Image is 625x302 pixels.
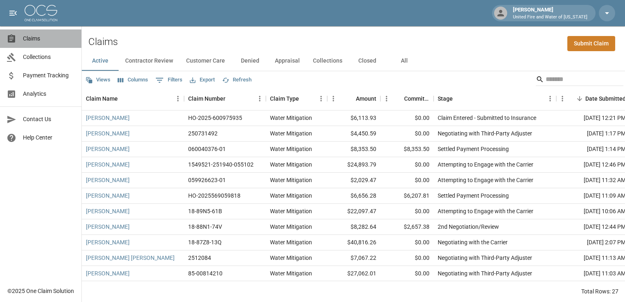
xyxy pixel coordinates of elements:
[393,93,404,104] button: Sort
[172,92,184,105] button: Menu
[327,266,380,282] div: $27,062.01
[23,34,75,43] span: Claims
[438,129,532,137] div: Negotiating with Third-Party Adjuster
[188,223,222,231] div: 18-88N1-74V
[327,142,380,157] div: $8,353.50
[86,254,175,262] a: [PERSON_NAME] [PERSON_NAME]
[513,14,587,21] p: United Fire and Water of [US_STATE]
[180,51,232,71] button: Customer Care
[438,238,508,246] div: Negotiating with the Carrier
[510,6,591,20] div: [PERSON_NAME]
[380,110,434,126] div: $0.00
[386,51,423,71] button: All
[188,176,226,184] div: 059926623-01
[438,269,532,277] div: Negotiating with Third-Party Adjuster
[404,87,429,110] div: Committed Amount
[86,145,130,153] a: [PERSON_NAME]
[23,90,75,98] span: Analytics
[82,51,119,71] button: Active
[86,269,130,277] a: [PERSON_NAME]
[306,51,349,71] button: Collections
[327,92,339,105] button: Menu
[232,51,268,71] button: Denied
[270,269,312,277] div: Water Mitigation
[438,176,533,184] div: Attempting to Engage with the Carrier
[188,160,254,169] div: 1549521-251940-055102
[327,173,380,188] div: $2,029.47
[327,219,380,235] div: $8,282.64
[327,204,380,219] div: $22,097.47
[581,287,618,295] div: Total Rows: 27
[153,74,184,87] button: Show filters
[270,87,299,110] div: Claim Type
[254,92,266,105] button: Menu
[438,207,533,215] div: Attempting to Engage with the Carrier
[86,160,130,169] a: [PERSON_NAME]
[225,93,237,104] button: Sort
[270,160,312,169] div: Water Mitigation
[380,188,434,204] div: $6,207.81
[270,129,312,137] div: Water Mitigation
[23,133,75,142] span: Help Center
[344,93,356,104] button: Sort
[188,192,241,200] div: HO-2025569059818
[327,235,380,250] div: $40,816.26
[86,129,130,137] a: [PERSON_NAME]
[270,145,312,153] div: Water Mitigation
[220,74,254,86] button: Refresh
[86,114,130,122] a: [PERSON_NAME]
[270,114,312,122] div: Water Mitigation
[268,51,306,71] button: Appraisal
[556,92,569,105] button: Menu
[188,87,225,110] div: Claim Number
[270,207,312,215] div: Water Mitigation
[380,219,434,235] div: $2,657.38
[438,223,499,231] div: 2nd Negotiation/Review
[86,87,118,110] div: Claim Name
[453,93,464,104] button: Sort
[438,145,509,153] div: Settled Payment Processing
[86,223,130,231] a: [PERSON_NAME]
[574,93,585,104] button: Sort
[83,74,112,86] button: Views
[380,250,434,266] div: $0.00
[23,71,75,80] span: Payment Tracking
[380,126,434,142] div: $0.00
[23,53,75,61] span: Collections
[119,51,180,71] button: Contractor Review
[88,36,118,48] h2: Claims
[380,157,434,173] div: $0.00
[270,238,312,246] div: Water Mitigation
[188,238,222,246] div: 18-87Z8-13Q
[349,51,386,71] button: Closed
[438,114,536,122] div: Claim Entered - Submitted to Insurance
[188,114,242,122] div: HO-2025-600975935
[188,269,223,277] div: 85-00814210
[270,176,312,184] div: Water Mitigation
[567,36,615,51] a: Submit Claim
[327,110,380,126] div: $6,113.93
[270,254,312,262] div: Water Mitigation
[299,93,310,104] button: Sort
[380,142,434,157] div: $8,353.50
[270,192,312,200] div: Water Mitigation
[82,87,184,110] div: Claim Name
[266,87,327,110] div: Claim Type
[438,192,509,200] div: Settled Payment Processing
[25,5,57,21] img: ocs-logo-white-transparent.png
[380,173,434,188] div: $0.00
[86,176,130,184] a: [PERSON_NAME]
[184,87,266,110] div: Claim Number
[270,223,312,231] div: Water Mitigation
[327,157,380,173] div: $24,893.79
[536,73,623,88] div: Search
[116,74,150,86] button: Select columns
[434,87,556,110] div: Stage
[7,287,74,295] div: © 2025 One Claim Solution
[315,92,327,105] button: Menu
[356,87,376,110] div: Amount
[380,235,434,250] div: $0.00
[327,250,380,266] div: $7,067.22
[23,115,75,124] span: Contact Us
[86,207,130,215] a: [PERSON_NAME]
